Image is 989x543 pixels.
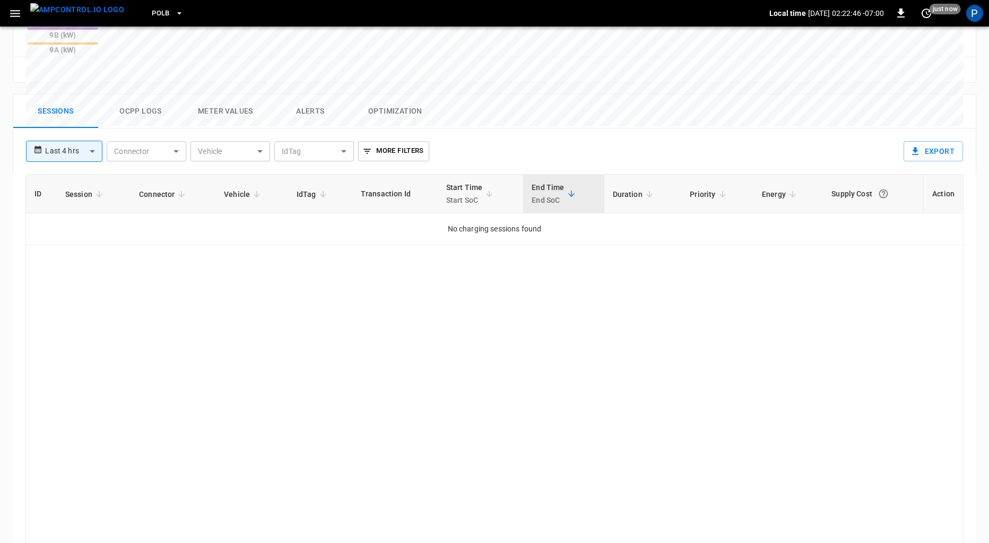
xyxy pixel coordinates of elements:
span: PoLB [152,7,170,20]
div: Supply Cost [831,184,915,203]
span: Connector [139,188,188,201]
span: Vehicle [224,188,264,201]
th: Action [923,175,963,213]
th: ID [26,175,57,213]
button: Sessions [13,94,98,128]
button: Export [904,141,963,161]
button: Ocpp logs [98,94,183,128]
table: sessions table [26,175,963,245]
p: Start SoC [446,194,483,206]
span: Energy [762,188,800,201]
button: set refresh interval [918,5,935,22]
button: Meter Values [183,94,268,128]
div: profile-icon [966,5,983,22]
img: ampcontrol.io logo [30,3,124,16]
p: Local time [769,8,806,19]
div: Last 4 hrs [45,141,102,161]
button: More Filters [358,141,429,161]
button: Alerts [268,94,353,128]
span: Start TimeStart SoC [446,181,497,206]
span: IdTag [297,188,330,201]
div: End Time [532,181,564,206]
p: [DATE] 02:22:46 -07:00 [808,8,884,19]
div: Start Time [446,181,483,206]
button: PoLB [148,3,188,24]
span: Session [65,188,106,201]
button: Optimization [353,94,438,128]
span: Duration [613,188,656,201]
span: End TimeEnd SoC [532,181,578,206]
span: Priority [690,188,729,201]
th: Transaction Id [352,175,438,213]
button: The cost of your charging session based on your supply rates [874,184,893,203]
p: End SoC [532,194,564,206]
span: just now [930,4,961,14]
